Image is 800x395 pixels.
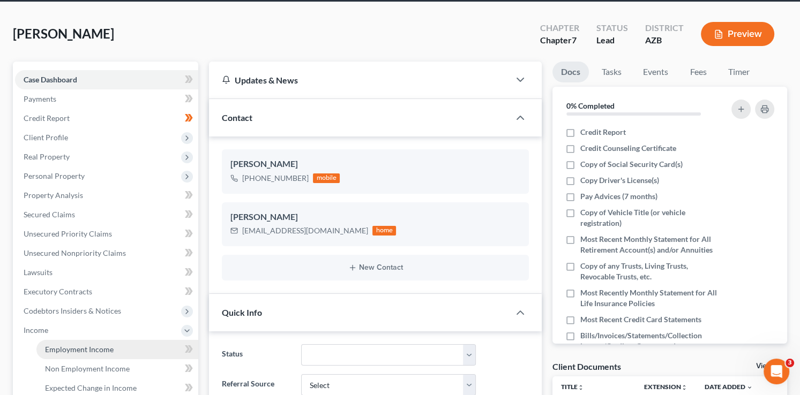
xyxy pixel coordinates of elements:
a: Payments [15,89,198,109]
i: unfold_more [681,384,687,391]
a: Unsecured Priority Claims [15,224,198,244]
span: Most Recent Credit Card Statements [580,314,701,325]
span: [PERSON_NAME] [13,26,114,41]
a: Tasks [593,62,630,82]
a: Credit Report [15,109,198,128]
span: Credit Report [580,127,626,138]
a: Timer [720,62,758,82]
span: Personal Property [24,171,85,180]
a: Titleunfold_more [561,383,584,391]
a: Employment Income [36,340,198,359]
a: Unsecured Nonpriority Claims [15,244,198,263]
span: Non Employment Income [45,364,130,373]
div: AZB [645,34,684,47]
span: Copy of any Trusts, Living Trusts, Revocable Trusts, etc. [580,261,719,282]
a: Events [634,62,677,82]
span: Expected Change in Income [45,383,137,392]
span: Most Recent Monthly Statement for All Retirement Account(s) and/or Annuities [580,234,719,255]
strong: 0% Completed [566,101,615,110]
div: [PERSON_NAME] [230,211,520,224]
a: Lawsuits [15,263,198,282]
div: Chapter [540,34,579,47]
i: unfold_more [578,384,584,391]
a: Docs [552,62,589,82]
span: Copy of Social Security Card(s) [580,159,683,170]
div: Chapter [540,22,579,34]
span: Lawsuits [24,268,53,277]
span: Credit Report [24,113,70,123]
div: Status [596,22,628,34]
span: Contact [222,112,252,123]
i: expand_more [746,384,753,391]
iframe: Intercom live chat [764,359,789,384]
a: Executory Contracts [15,282,198,301]
span: Income [24,325,48,335]
a: Fees [681,62,715,82]
span: Property Analysis [24,191,83,200]
span: Employment Income [45,345,114,354]
span: Pay Advices (7 months) [580,191,657,202]
span: Real Property [24,152,70,161]
span: Case Dashboard [24,75,77,84]
a: Date Added expand_more [705,383,753,391]
a: Non Employment Income [36,359,198,378]
span: Quick Info [222,307,262,317]
div: [EMAIL_ADDRESS][DOMAIN_NAME] [242,225,368,236]
span: Executory Contracts [24,287,92,296]
span: Unsecured Priority Claims [24,229,112,238]
span: Copy Driver's License(s) [580,175,659,186]
span: 3 [786,359,794,367]
span: Unsecured Nonpriority Claims [24,248,126,257]
span: Client Profile [24,133,68,142]
a: Property Analysis [15,186,198,205]
button: New Contact [230,263,520,272]
div: [PHONE_NUMBER] [242,173,309,184]
span: Bills/Invoices/Statements/Collection Letters/Creditor Correspondence [580,330,719,352]
div: home [372,226,396,236]
span: Secured Claims [24,210,75,219]
span: Copy of Vehicle Title (or vehicle registration) [580,207,719,229]
a: Case Dashboard [15,70,198,89]
span: Codebtors Insiders & Notices [24,306,121,315]
div: Updates & News [222,74,497,86]
span: Most Recently Monthly Statement for All Life Insurance Policies [580,287,719,309]
div: mobile [313,173,340,183]
span: Credit Counseling Certificate [580,143,676,154]
span: Payments [24,94,56,103]
button: Preview [701,22,774,46]
div: District [645,22,684,34]
a: View All [756,362,783,370]
span: 7 [572,35,577,45]
a: Secured Claims [15,205,198,224]
div: Lead [596,34,628,47]
a: Extensionunfold_more [644,383,687,391]
div: [PERSON_NAME] [230,158,520,171]
label: Status [216,344,296,366]
div: Client Documents [552,361,621,372]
